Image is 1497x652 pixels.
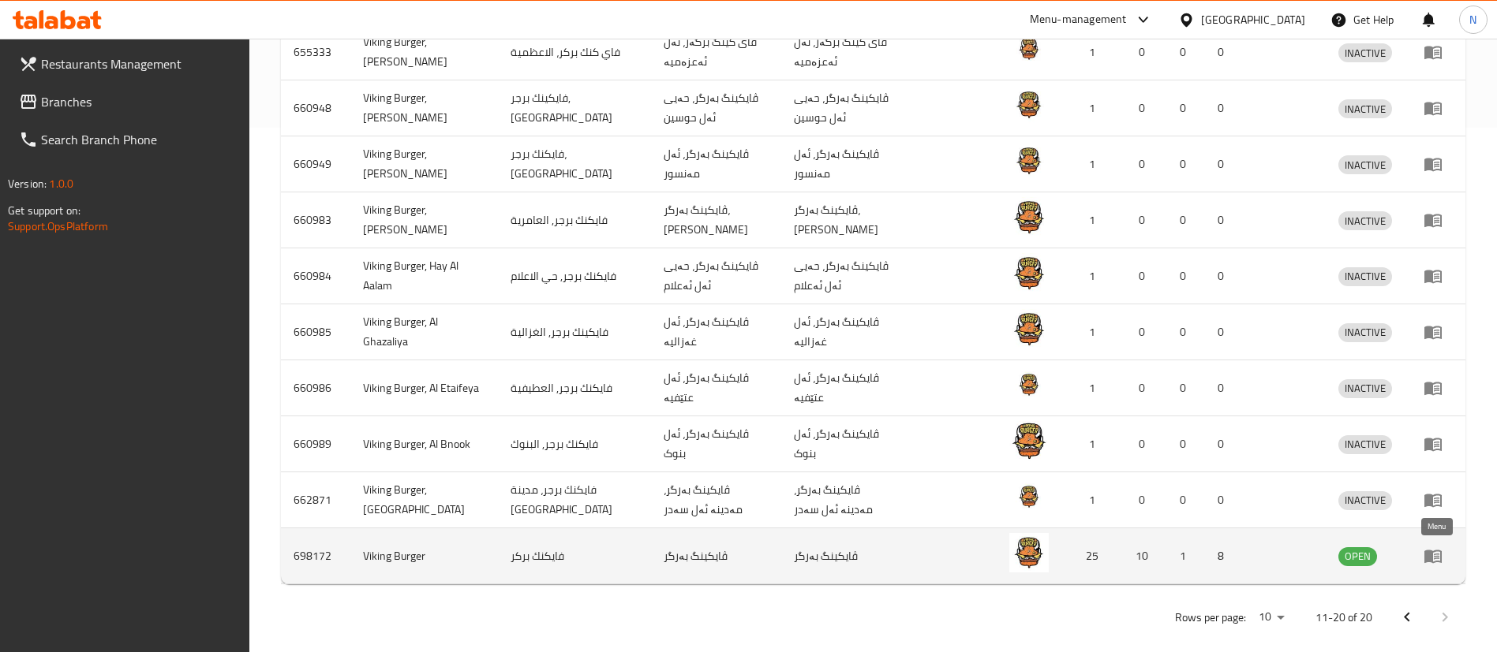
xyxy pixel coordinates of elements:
[651,472,782,528] td: ڤایكينگ بەرگر، مەدینە ئەل سەدر
[781,416,912,472] td: ڤایكينگ بەرگر، ئەل بنوک
[1338,491,1392,509] span: INACTIVE
[498,528,650,584] td: فايكنك بركر
[1123,416,1167,472] td: 0
[1123,80,1167,136] td: 0
[1424,211,1453,229] div: Menu
[1009,85,1049,125] img: Viking Burger, Hay Al Hussein
[1424,490,1453,509] div: Menu
[1068,24,1123,80] td: 1
[498,360,650,416] td: فايكنك برجر, العطيفية
[1205,472,1243,528] td: 0
[1167,192,1205,248] td: 0
[781,80,912,136] td: ڤایكينگ بەرگر، حەیی ئەل حوسین
[281,472,350,528] td: 662871
[281,360,350,416] td: 660986
[41,130,238,149] span: Search Branch Phone
[1338,379,1392,398] div: INACTIVE
[1167,360,1205,416] td: 0
[1068,248,1123,304] td: 1
[1009,253,1049,292] img: Viking Burger, Hay Al Aalam
[1338,435,1392,453] span: INACTIVE
[1205,416,1243,472] td: 0
[651,248,782,304] td: ڤایكينگ بەرگر، حەیی ئەل ئەعلام
[1338,323,1392,341] span: INACTIVE
[1338,44,1392,62] span: INACTIVE
[350,24,498,80] td: Viking Burger, [PERSON_NAME]
[1123,528,1167,584] td: 10
[651,80,782,136] td: ڤایكينگ بەرگر، حەیی ئەل حوسین
[498,136,650,192] td: فايكنك برجر، [GEOGRAPHIC_DATA]
[350,248,498,304] td: Viking Burger, Hay Al Aalam
[498,472,650,528] td: فايكنك برجر، مدينة [GEOGRAPHIC_DATA]
[1009,141,1049,181] img: Viking Burger, Al Mansur
[781,192,912,248] td: ڤایكينگ بەرگر، [PERSON_NAME]
[41,92,238,111] span: Branches
[651,304,782,360] td: ڤایكينگ بەرگر، ئەل غەزالیە
[1123,192,1167,248] td: 0
[781,360,912,416] td: ڤایكينگ بەرگر، ئەل عتێفیە
[281,304,350,360] td: 660985
[1068,528,1123,584] td: 25
[498,24,650,80] td: فاي كنك بركر، الاعظمية
[1424,378,1453,397] div: Menu
[350,192,498,248] td: Viking Burger, [PERSON_NAME]
[41,54,238,73] span: Restaurants Management
[1469,11,1476,28] span: N
[1167,136,1205,192] td: 0
[1205,136,1243,192] td: 0
[1123,360,1167,416] td: 0
[1123,304,1167,360] td: 0
[781,248,912,304] td: ڤایكينگ بەرگر، حەیی ئەل ئەعلام
[1068,416,1123,472] td: 1
[281,24,350,80] td: 655333
[1167,416,1205,472] td: 0
[1338,99,1392,118] div: INACTIVE
[281,136,350,192] td: 660949
[1009,365,1049,404] img: Viking Burger, Al Etaifeya
[1167,24,1205,80] td: 0
[281,80,350,136] td: 660948
[1009,309,1049,348] img: Viking Burger, Al Ghazaliya
[1338,547,1377,565] span: OPEN
[498,192,650,248] td: فايكنك برجر, العامرية
[651,528,782,584] td: ڤایكينگ بەرگر
[6,45,250,83] a: Restaurants Management
[1205,248,1243,304] td: 0
[1205,528,1243,584] td: 8
[1205,192,1243,248] td: 0
[651,416,782,472] td: ڤایكينگ بەرگر، ئەل بنوک
[1338,100,1392,118] span: INACTIVE
[1338,267,1392,285] span: INACTIVE
[281,528,350,584] td: 698172
[1388,598,1426,636] button: Previous page
[651,192,782,248] td: ڤایكينگ بەرگر، [PERSON_NAME]
[1009,477,1049,516] img: Viking Burger, Sadr City
[1009,421,1049,460] img: Viking Burger, Al Bnook
[6,121,250,158] a: Search Branch Phone
[1123,472,1167,528] td: 0
[1338,156,1392,174] span: INACTIVE
[1424,43,1453,61] div: Menu
[1424,99,1453,117] div: Menu
[1205,24,1243,80] td: 0
[781,304,912,360] td: ڤایكينگ بەرگر، ئەل غەزالیە
[1205,80,1243,136] td: 0
[781,136,912,192] td: ڤایكينگ بەرگر، ئەل مەنسور
[49,173,73,194] span: 1.0.0
[1201,11,1305,28] div: [GEOGRAPHIC_DATA]
[498,80,650,136] td: فايكينك برجر, [GEOGRAPHIC_DATA]
[1338,212,1392,230] span: INACTIVE
[1424,322,1453,341] div: Menu
[498,248,650,304] td: فايكنك برجر, حي الاعلام
[1123,136,1167,192] td: 0
[1315,608,1372,628] p: 11-20 of 20
[1167,80,1205,136] td: 0
[1424,155,1453,173] div: Menu
[781,24,912,80] td: ڤای كينگ برگەر، ئەل ئەعزەمیە
[1338,155,1392,174] div: INACTIVE
[781,528,912,584] td: ڤایكينگ بەرگر
[8,216,108,237] a: Support.OpsPlatform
